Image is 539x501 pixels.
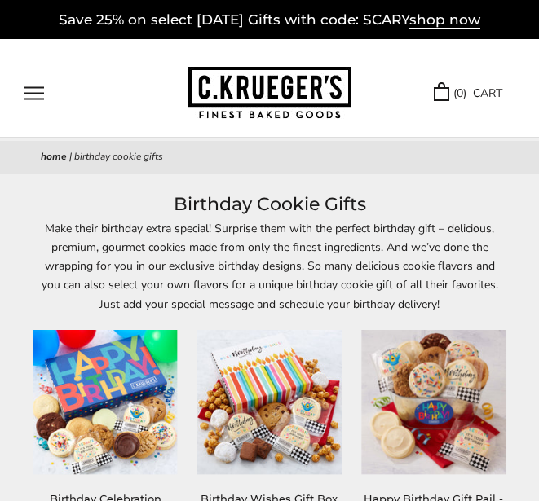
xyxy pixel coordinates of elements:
[188,67,351,120] img: C.KRUEGER'S
[434,84,502,103] a: (0) CART
[409,11,480,29] span: shop now
[41,190,498,219] h1: Birthday Cookie Gifts
[74,150,163,163] span: Birthday Cookie Gifts
[197,330,342,474] img: Birthday Wishes Gift Box Sampler - Cookies and Snacks
[41,149,498,165] nav: breadcrumbs
[41,150,67,163] a: Home
[41,219,498,313] p: Make their birthday extra special! Surprise them with the perfect birthday gift – delicious, prem...
[361,330,506,474] img: Happy Birthday Gift Pail - Assorted Cookies
[69,150,72,163] span: |
[59,11,480,29] a: Save 25% on select [DATE] Gifts with code: SCARYshop now
[33,330,178,474] img: Birthday Celebration Cookie Gift Boxes - Assorted Cookies
[24,86,44,100] button: Open navigation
